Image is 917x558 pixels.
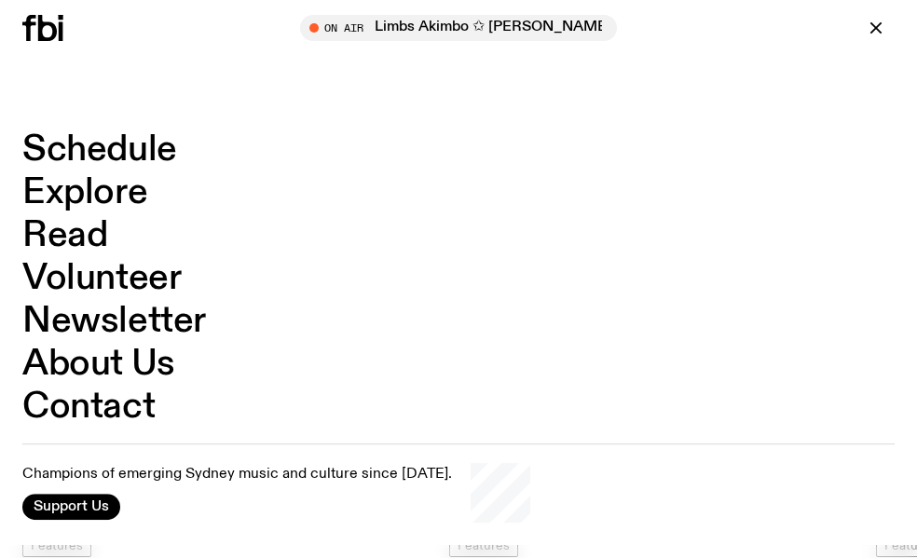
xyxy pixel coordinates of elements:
a: Schedule [22,132,177,168]
span: Support Us [34,498,109,515]
a: Contact [22,389,155,425]
a: Explore [22,175,147,211]
a: Newsletter [22,304,206,339]
button: Support Us [22,494,120,520]
a: Volunteer [22,261,181,296]
a: About Us [22,347,175,382]
button: On AirLimbs Akimbo ✩ [PERSON_NAME] ✩ [300,15,617,41]
p: Champions of emerging Sydney music and culture since [DATE]. [22,467,452,484]
a: Read [22,218,107,253]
